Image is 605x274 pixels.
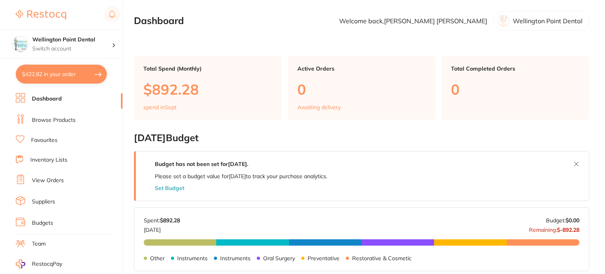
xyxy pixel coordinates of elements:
p: Oral Surgery [263,255,295,261]
h2: [DATE] Budget [134,132,589,144]
a: Restocq Logo [16,6,66,24]
a: Favourites [31,136,58,144]
a: Inventory Lists [30,156,67,164]
a: Total Completed Orders0 [442,56,589,120]
span: RestocqPay [32,260,62,268]
p: Total Spend (Monthly) [143,65,272,72]
p: [DATE] [144,224,180,233]
p: Welcome back, [PERSON_NAME] [PERSON_NAME] [339,17,487,24]
button: $422.92 in your order [16,65,107,84]
strong: $892.28 [160,217,180,224]
p: Active Orders [297,65,426,72]
a: Active Orders0Awaiting delivery [288,56,436,120]
p: Wellington Point Dental [513,17,583,24]
strong: $-892.28 [557,226,579,233]
p: Please set a budget value for [DATE] to track your purchase analytics. [155,173,327,179]
a: Budgets [32,219,53,227]
strong: $0.00 [566,217,579,224]
a: Team [32,240,46,248]
a: Browse Products [32,116,76,124]
a: Dashboard [32,95,62,103]
p: Spent: [144,217,180,224]
p: Preventative [308,255,340,261]
p: Other [150,255,165,261]
p: Remaining: [529,224,579,233]
h2: Dashboard [134,15,184,26]
p: Awaiting delivery [297,104,341,110]
h4: Wellington Point Dental [32,36,112,44]
img: Restocq Logo [16,10,66,20]
button: Set Budget [155,185,184,191]
p: Total Completed Orders [451,65,580,72]
a: Suppliers [32,198,55,206]
p: Restorative & Cosmetic [352,255,412,261]
p: $892.28 [143,81,272,97]
img: Wellington Point Dental [12,36,28,52]
p: Instruments [220,255,251,261]
p: Instruments [177,255,208,261]
p: spend in Sept [143,104,176,110]
p: 0 [297,81,426,97]
img: RestocqPay [16,259,25,268]
p: 0 [451,81,580,97]
strong: Budget has not been set for [DATE] . [155,160,248,168]
p: Switch account [32,45,112,53]
p: Budget: [546,217,579,224]
a: View Orders [32,177,64,185]
a: Total Spend (Monthly)$892.28spend inSept [134,56,282,120]
a: RestocqPay [16,259,62,268]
